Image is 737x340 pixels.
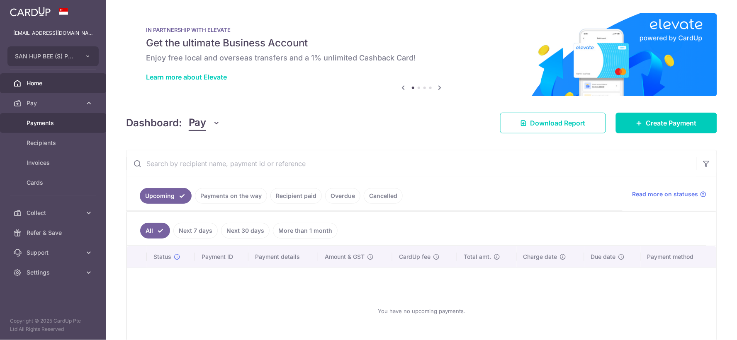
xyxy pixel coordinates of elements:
img: CardUp [10,7,51,17]
p: [EMAIL_ADDRESS][DOMAIN_NAME] [13,29,93,37]
span: Read more on statuses [632,190,698,198]
a: Next 7 days [173,223,218,239]
a: Upcoming [140,188,192,204]
span: CardUp fee [399,253,431,261]
span: Pay [189,115,206,131]
th: Payment details [248,246,318,268]
span: Create Payment [646,118,697,128]
span: Settings [27,268,81,277]
span: Recipients [27,139,81,147]
span: Home [27,79,81,87]
span: Collect [27,209,81,217]
span: Status [153,253,171,261]
a: Next 30 days [221,223,270,239]
a: All [140,223,170,239]
img: Renovation banner [126,13,717,96]
p: IN PARTNERSHIP WITH ELEVATE [146,27,697,33]
input: Search by recipient name, payment id or reference [126,150,697,177]
a: Cancelled [364,188,403,204]
a: Read more on statuses [632,190,707,198]
a: More than 1 month [273,223,338,239]
a: Learn more about Elevate [146,73,227,81]
a: Payments on the way [195,188,267,204]
span: Amount & GST [325,253,365,261]
span: Payments [27,119,81,127]
span: Pay [27,99,81,107]
th: Payment method [641,246,716,268]
span: Due date [591,253,616,261]
a: Recipient paid [270,188,322,204]
span: Download Report [530,118,586,128]
span: SAN HUP BEE (S) PTE LTD [15,52,76,60]
h5: Get the ultimate Business Account [146,36,697,50]
span: Cards [27,178,81,187]
a: Download Report [500,113,606,133]
h4: Dashboard: [126,116,182,130]
th: Payment ID [195,246,248,268]
h6: Enjoy free local and overseas transfers and a 1% unlimited Cashback Card! [146,53,697,63]
a: Overdue [325,188,360,204]
span: Support [27,248,81,257]
span: Invoices [27,159,81,167]
a: Create Payment [616,113,717,133]
span: Charge date [523,253,557,261]
span: Total amt. [464,253,491,261]
span: Refer & Save [27,229,81,237]
button: SAN HUP BEE (S) PTE LTD [7,46,99,66]
button: Pay [189,115,221,131]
